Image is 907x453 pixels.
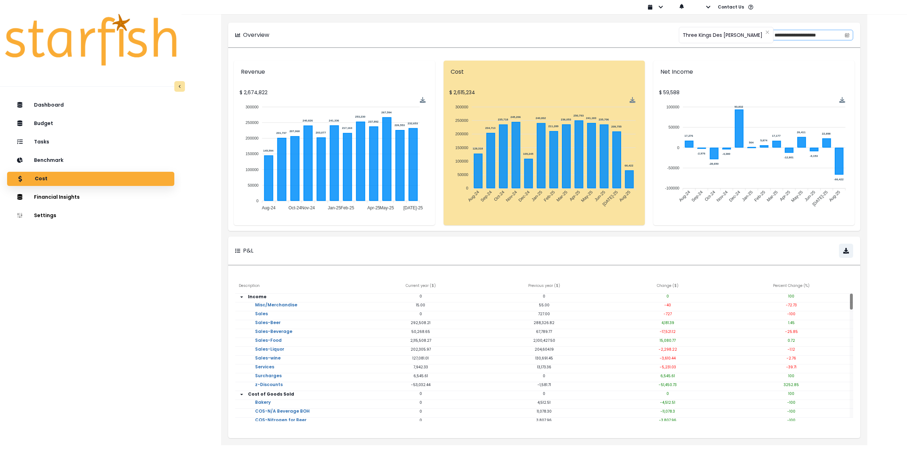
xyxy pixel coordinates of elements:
[804,189,816,202] tspan: Jun-25
[729,329,853,334] p: -25.85
[483,347,606,352] p: 204,604.19
[359,302,483,308] p: 15.00
[359,391,483,396] p: 0
[845,33,850,38] svg: calendar
[359,347,483,352] p: 202,305.97
[729,294,853,299] p: 100
[556,189,569,203] tspan: Mar-25
[249,311,274,325] a: Sales
[359,409,483,414] p: 0
[359,320,483,325] p: 292,508.21
[249,418,312,432] a: COS-Nitrogen for Beer
[455,159,468,163] tspan: 100000
[403,205,423,210] tspan: [DATE]-25
[729,338,853,343] p: 0.72
[483,418,606,423] p: 3,807.96
[248,294,266,300] strong: Income
[505,189,518,203] tspan: Nov-24
[530,189,543,202] tspan: Jan-25
[729,418,853,423] p: -100
[606,279,729,294] div: Change ( $ )
[451,68,638,76] p: Cost
[683,28,762,43] span: Three Kings Des [PERSON_NAME]
[765,29,770,36] button: Clear
[580,189,593,203] tspan: May-25
[729,364,853,370] p: -39.71
[249,373,287,387] a: Surcharges
[606,364,729,370] p: -5,231.03
[359,364,483,370] p: 7,942.33
[602,189,619,207] tspan: [DATE]-25
[466,186,468,190] tspan: 0
[246,136,259,140] tspan: 200000
[7,135,174,149] button: Tasks
[729,302,853,308] p: -72.73
[455,118,468,123] tspan: 250000
[241,68,428,76] p: Revenue
[246,152,259,156] tspan: 150000
[606,373,729,379] p: 6,545.61
[246,105,259,109] tspan: 300000
[828,189,841,203] tspan: Aug-25
[729,391,853,396] p: 100
[765,30,770,34] svg: close
[618,189,631,203] tspan: Aug-25
[606,302,729,308] p: -40
[359,329,483,334] p: 50,268.65
[483,279,606,294] div: Previous year ( $ )
[606,338,729,343] p: 15,080.77
[7,209,174,223] button: Settings
[380,205,394,210] tspan: May-25
[7,172,174,186] button: Cost
[659,89,849,96] p: $ 59,588
[483,338,606,343] p: 2,100,427.50
[543,189,556,203] tspan: Feb-25
[606,400,729,405] p: -4,512.51
[606,347,729,352] p: -2,298.22
[34,120,53,126] p: Budget
[239,294,244,300] span: arrow down
[34,157,63,163] p: Benchmark
[359,294,483,299] p: 0
[367,205,380,210] tspan: Apr-25
[483,373,606,379] p: 0
[359,400,483,405] p: 0
[493,189,506,202] tspan: Oct-24
[729,311,853,317] p: -100
[729,347,853,352] p: -1.12
[480,189,493,203] tspan: Sep-24
[660,68,847,76] p: Net Income
[240,89,429,96] p: $ 2,674,822
[630,97,636,103] img: Download Cost
[483,329,606,334] p: 67,789.77
[729,356,853,361] p: -2.76
[483,302,606,308] p: 55.00
[728,189,741,203] tspan: Dec-24
[248,183,259,187] tspan: 50000
[246,168,259,172] tspan: 100000
[665,186,679,190] tspan: -100000
[766,189,779,203] tspan: Mar-25
[457,172,468,177] tspan: 50000
[249,356,286,370] a: Sales-wine
[239,392,244,397] svg: arrow down
[249,338,287,352] a: Sales-Food
[249,364,280,379] a: Services
[288,205,301,210] tspan: Oct-24
[483,320,606,325] p: 288,326.82
[483,400,606,405] p: 4,512.51
[677,146,679,150] tspan: 0
[606,409,729,414] p: -11,078.3
[606,294,729,299] p: 0
[249,329,298,343] a: Sales-Beverage
[249,302,303,317] a: Misc/Merchandise
[606,320,729,325] p: 4,181.39
[420,97,426,103] div: Menu
[716,189,729,203] tspan: Nov-24
[7,190,174,204] button: Financial Insights
[249,400,276,414] a: Bakery
[729,409,853,414] p: -100
[729,320,853,325] p: 1.45
[729,400,853,405] p: -100
[839,97,845,103] div: Menu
